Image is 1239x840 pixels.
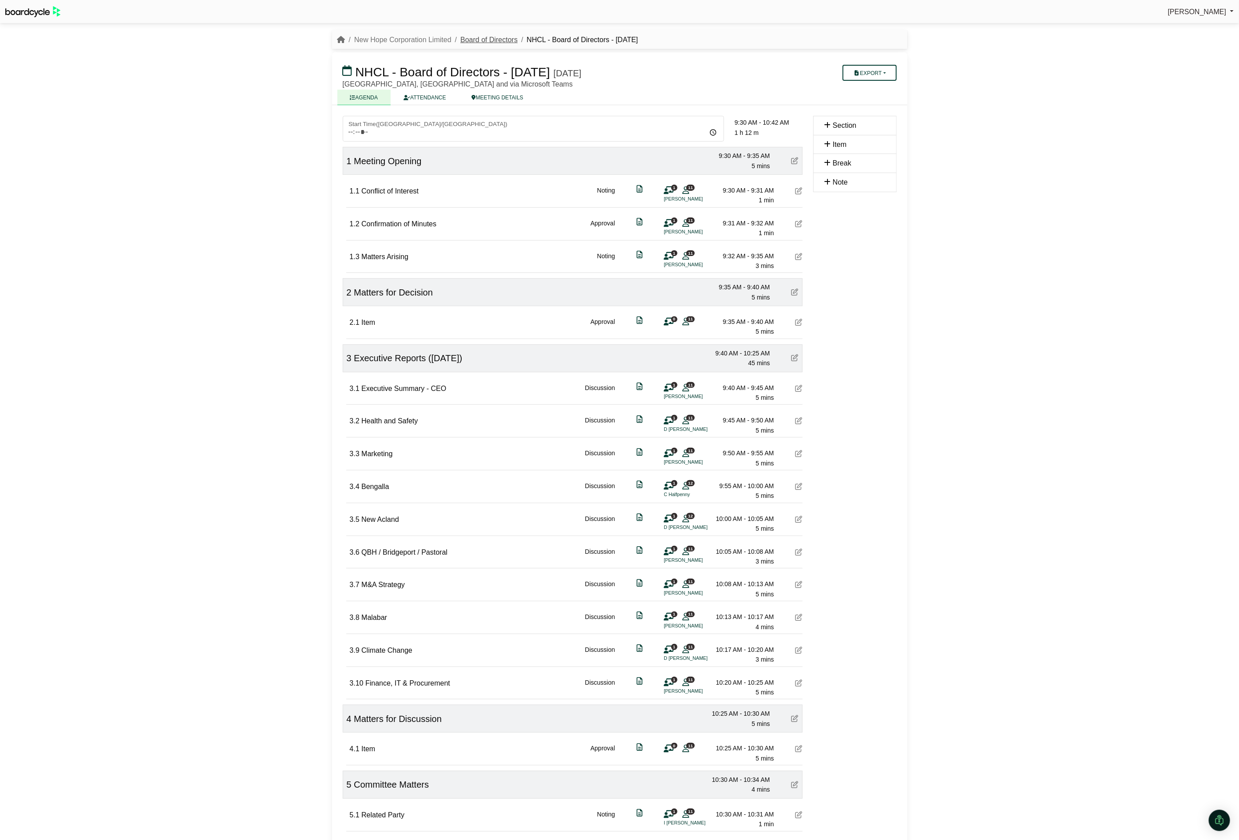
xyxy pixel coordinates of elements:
[460,36,518,43] a: Board of Directors
[585,678,615,698] div: Discussion
[686,513,695,519] span: 12
[664,819,731,827] li: I [PERSON_NAME]
[752,786,770,793] span: 4 mins
[664,228,731,236] li: [PERSON_NAME]
[361,548,447,556] span: QBH / Bridgeport / Pastoral
[759,197,774,204] span: 1 min
[361,253,408,260] span: Matters Arising
[350,581,360,588] span: 3.7
[585,514,615,534] div: Discussion
[686,217,695,223] span: 11
[361,483,389,490] span: Bengalla
[686,743,695,749] span: 11
[355,65,550,79] span: NHCL - Board of Directors - [DATE]
[597,185,615,205] div: Noting
[735,129,759,136] span: 1 h 12 m
[347,156,352,166] span: 1
[671,513,677,519] span: 1
[686,382,695,388] span: 11
[350,548,360,556] span: 3.6
[664,524,731,531] li: D [PERSON_NAME]
[756,755,774,762] span: 5 mins
[712,514,774,524] div: 10:00 AM - 10:05 AM
[354,780,429,789] span: Committee Matters
[756,328,774,335] span: 5 mins
[756,558,774,565] span: 3 mins
[391,90,459,105] a: ATTENDANCE
[756,689,774,696] span: 5 mins
[350,516,360,523] span: 3.5
[671,677,677,682] span: 1
[686,250,695,256] span: 11
[1168,6,1234,18] a: [PERSON_NAME]
[585,612,615,632] div: Discussion
[1168,8,1227,16] span: [PERSON_NAME]
[554,68,582,79] div: [DATE]
[354,353,462,363] span: Executive Reports ([DATE])
[756,525,774,532] span: 5 mins
[671,185,677,190] span: 1
[365,679,450,687] span: Finance, IT & Procurement
[350,483,360,490] span: 3.4
[671,611,677,617] span: 1
[671,316,677,322] span: 0
[712,251,774,261] div: 9:32 AM - 9:35 AM
[712,547,774,556] div: 10:05 AM - 10:08 AM
[708,348,770,358] div: 9:40 AM - 10:25 AM
[361,187,419,195] span: Conflict of Interest
[756,262,774,269] span: 3 mins
[671,415,677,421] span: 1
[756,656,774,663] span: 3 mins
[354,156,421,166] span: Meeting Opening
[664,195,731,203] li: [PERSON_NAME]
[712,481,774,491] div: 9:55 AM - 10:00 AM
[671,250,677,256] span: 1
[664,589,731,597] li: [PERSON_NAME]
[585,415,615,435] div: Discussion
[712,185,774,195] div: 9:30 AM - 9:31 AM
[585,383,615,403] div: Discussion
[361,450,392,457] span: Marketing
[664,393,731,400] li: [PERSON_NAME]
[708,709,770,718] div: 10:25 AM - 10:30 AM
[671,448,677,454] span: 1
[590,218,615,238] div: Approval
[712,218,774,228] div: 9:31 AM - 9:32 AM
[712,579,774,589] div: 10:08 AM - 10:13 AM
[361,614,387,621] span: Malabar
[518,34,638,46] li: NHCL - Board of Directors - [DATE]
[708,282,770,292] div: 9:35 AM - 9:40 AM
[671,808,677,814] span: 1
[354,288,433,297] span: Matters for Decision
[756,492,774,499] span: 5 mins
[590,317,615,337] div: Approval
[756,394,774,401] span: 5 mins
[354,714,442,724] span: Matters for Discussion
[347,780,352,789] span: 5
[361,647,412,654] span: Climate Change
[1209,810,1230,831] div: Open Intercom Messenger
[671,382,677,388] span: 1
[350,319,360,326] span: 2.1
[361,220,436,228] span: Confirmation of Minutes
[712,448,774,458] div: 9:50 AM - 9:55 AM
[708,151,770,161] div: 9:30 AM - 9:35 AM
[752,720,770,727] span: 5 mins
[664,687,731,695] li: [PERSON_NAME]
[712,612,774,622] div: 10:13 AM - 10:17 AM
[343,80,573,88] span: [GEOGRAPHIC_DATA], [GEOGRAPHIC_DATA] and via Microsoft Teams
[671,579,677,584] span: 1
[664,655,731,662] li: D [PERSON_NAME]
[712,645,774,655] div: 10:17 AM - 10:20 AM
[347,288,352,297] span: 2
[686,316,695,322] span: 11
[350,647,360,654] span: 3.9
[712,809,774,819] div: 10:30 AM - 10:31 AM
[585,481,615,501] div: Discussion
[350,253,360,260] span: 1.3
[843,65,896,81] button: Export
[347,714,352,724] span: 4
[833,122,856,129] span: Section
[350,417,360,425] span: 3.2
[686,808,695,814] span: 11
